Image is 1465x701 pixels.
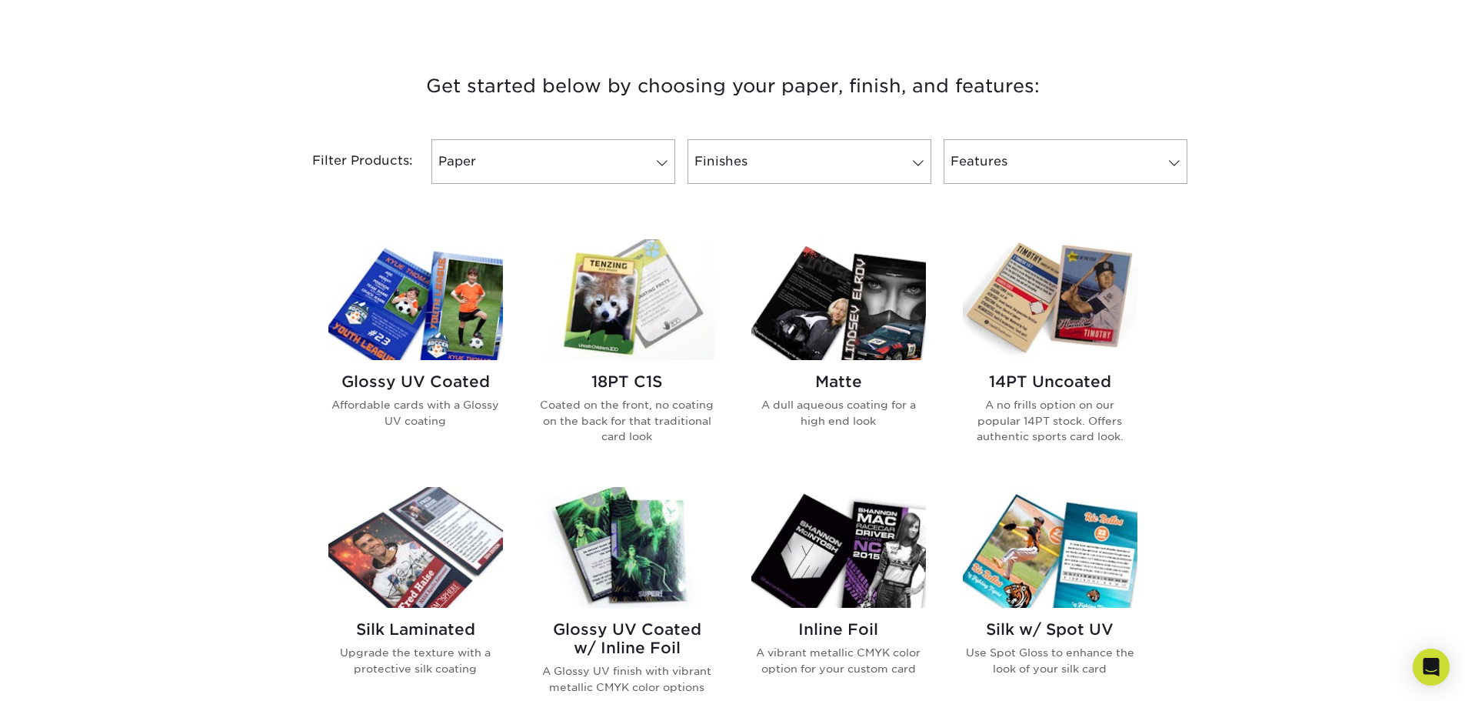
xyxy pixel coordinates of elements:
[540,620,714,657] h2: Glossy UV Coated w/ Inline Foil
[283,52,1183,121] h3: Get started below by choosing your paper, finish, and features:
[431,139,675,184] a: Paper
[963,487,1137,608] img: Silk w/ Spot UV Trading Cards
[751,645,926,676] p: A vibrant metallic CMYK color option for your custom card
[328,372,503,391] h2: Glossy UV Coated
[328,239,503,469] a: Glossy UV Coated Trading Cards Glossy UV Coated Affordable cards with a Glossy UV coating
[751,239,926,360] img: Matte Trading Cards
[540,663,714,695] p: A Glossy UV finish with vibrant metallic CMYK color options
[944,139,1187,184] a: Features
[328,645,503,676] p: Upgrade the texture with a protective silk coating
[963,239,1137,469] a: 14PT Uncoated Trading Cards 14PT Uncoated A no frills option on our popular 14PT stock. Offers au...
[751,239,926,469] a: Matte Trading Cards Matte A dull aqueous coating for a high end look
[963,397,1137,444] p: A no frills option on our popular 14PT stock. Offers authentic sports card look.
[328,487,503,608] img: Silk Laminated Trading Cards
[963,372,1137,391] h2: 14PT Uncoated
[751,372,926,391] h2: Matte
[271,139,425,184] div: Filter Products:
[1413,649,1450,686] div: Open Intercom Messenger
[688,139,931,184] a: Finishes
[328,620,503,639] h2: Silk Laminated
[540,239,714,469] a: 18PT C1S Trading Cards 18PT C1S Coated on the front, no coating on the back for that traditional ...
[751,397,926,429] p: A dull aqueous coating for a high end look
[963,239,1137,360] img: 14PT Uncoated Trading Cards
[540,397,714,444] p: Coated on the front, no coating on the back for that traditional card look
[4,654,131,696] iframe: Google Customer Reviews
[540,372,714,391] h2: 18PT C1S
[963,620,1137,639] h2: Silk w/ Spot UV
[540,487,714,608] img: Glossy UV Coated w/ Inline Foil Trading Cards
[963,645,1137,676] p: Use Spot Gloss to enhance the look of your silk card
[328,397,503,429] p: Affordable cards with a Glossy UV coating
[751,620,926,639] h2: Inline Foil
[328,239,503,360] img: Glossy UV Coated Trading Cards
[751,487,926,608] img: Inline Foil Trading Cards
[540,239,714,360] img: 18PT C1S Trading Cards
